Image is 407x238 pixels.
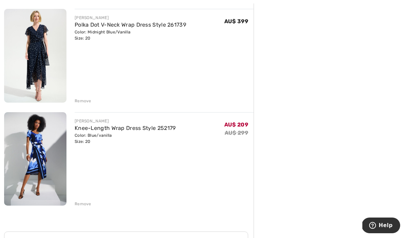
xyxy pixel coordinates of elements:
div: Remove [75,98,91,104]
s: AU$ 299 [225,130,248,136]
div: Remove [75,201,91,207]
a: Polka Dot V-Neck Wrap Dress Style 261739 [75,21,186,28]
div: [PERSON_NAME] [75,118,176,124]
div: Color: Midnight Blue/Vanilla Size: 20 [75,29,186,41]
img: Knee-Length Wrap Dress Style 252179 [4,112,66,206]
iframe: Opens a widget where you can find more information [362,218,400,235]
div: [PERSON_NAME] [75,15,186,21]
div: Color: Blue/vanilla Size: 20 [75,132,176,145]
img: Polka Dot V-Neck Wrap Dress Style 261739 [4,9,66,103]
span: AU$ 209 [224,121,248,128]
a: Knee-Length Wrap Dress Style 252179 [75,125,176,131]
span: AU$ 399 [224,18,248,25]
